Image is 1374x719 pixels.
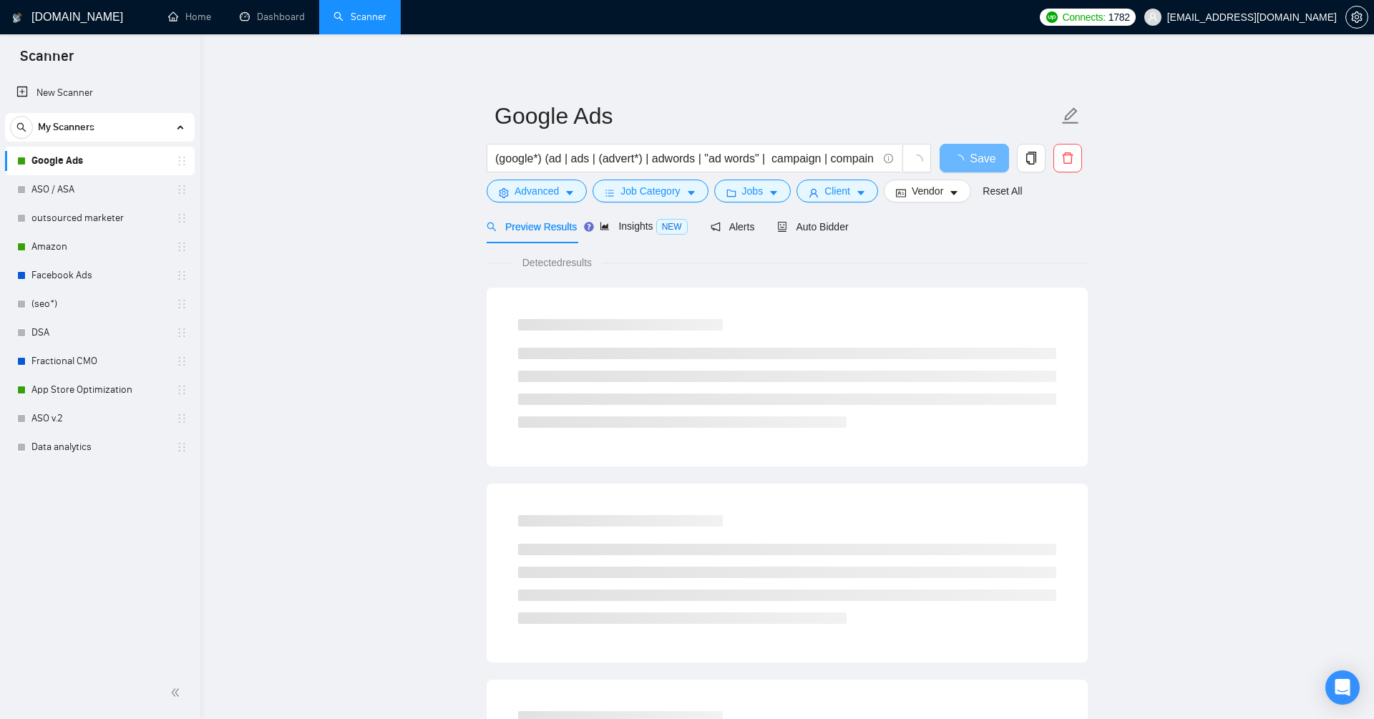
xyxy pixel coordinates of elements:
span: Preview Results [487,221,577,233]
span: holder [176,298,187,310]
a: outsourced marketer [31,204,167,233]
li: My Scanners [5,113,195,461]
span: caret-down [856,187,866,198]
a: (seo*) [31,290,167,318]
span: holder [176,356,187,367]
span: caret-down [565,187,575,198]
span: Vendor [912,183,943,199]
button: folderJobscaret-down [714,180,791,202]
button: copy [1017,144,1046,172]
a: Amazon [31,233,167,261]
span: loading [952,155,970,166]
a: Reset All [983,183,1022,199]
span: setting [1346,11,1368,23]
a: setting [1345,11,1368,23]
span: idcard [896,187,906,198]
span: NEW [656,219,688,235]
a: dashboardDashboard [240,11,305,23]
span: holder [176,241,187,253]
span: 1782 [1109,9,1130,25]
span: double-left [170,685,185,700]
input: Scanner name... [494,98,1058,134]
a: ASO / ASA [31,175,167,204]
span: caret-down [686,187,696,198]
span: Detected results [512,255,602,270]
span: Advanced [515,183,559,199]
span: Connects: [1062,9,1105,25]
a: DSA [31,318,167,347]
span: holder [176,384,187,396]
span: info-circle [884,154,893,163]
a: New Scanner [16,79,183,107]
span: delete [1054,152,1081,165]
button: Save [940,144,1009,172]
a: Facebook Ads [31,261,167,290]
span: area-chart [600,221,610,231]
div: Open Intercom Messenger [1325,670,1360,705]
span: Insights [600,220,687,232]
span: loading [910,155,923,167]
span: holder [176,212,187,224]
a: searchScanner [333,11,386,23]
span: holder [176,270,187,281]
img: upwork-logo.png [1046,11,1058,23]
span: holder [176,413,187,424]
span: bars [605,187,615,198]
span: search [11,122,32,132]
a: homeHome [168,11,211,23]
span: caret-down [769,187,779,198]
div: Tooltip anchor [583,220,595,233]
a: Data analytics [31,433,167,461]
span: holder [176,184,187,195]
span: Jobs [742,183,764,199]
input: Search Freelance Jobs... [495,150,877,167]
span: Alerts [711,221,755,233]
button: setting [1345,6,1368,29]
span: Client [824,183,850,199]
span: copy [1018,152,1045,165]
span: robot [777,222,787,232]
span: search [487,222,497,232]
button: search [10,116,33,139]
a: ASO v.2 [31,404,167,433]
span: edit [1061,107,1080,125]
span: user [809,187,819,198]
span: user [1148,12,1158,22]
span: holder [176,441,187,453]
span: Auto Bidder [777,221,848,233]
button: settingAdvancedcaret-down [487,180,587,202]
span: setting [499,187,509,198]
button: barsJob Categorycaret-down [593,180,708,202]
a: App Store Optimization [31,376,167,404]
span: Save [970,150,995,167]
span: Scanner [9,46,85,76]
a: Google Ads [31,147,167,175]
span: folder [726,187,736,198]
span: holder [176,155,187,167]
button: idcardVendorcaret-down [884,180,971,202]
span: Job Category [620,183,680,199]
span: My Scanners [38,113,94,142]
button: userClientcaret-down [796,180,878,202]
a: Fractional CMO [31,347,167,376]
span: notification [711,222,721,232]
button: delete [1053,144,1082,172]
img: logo [12,6,22,29]
li: New Scanner [5,79,195,107]
span: caret-down [949,187,959,198]
span: holder [176,327,187,338]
